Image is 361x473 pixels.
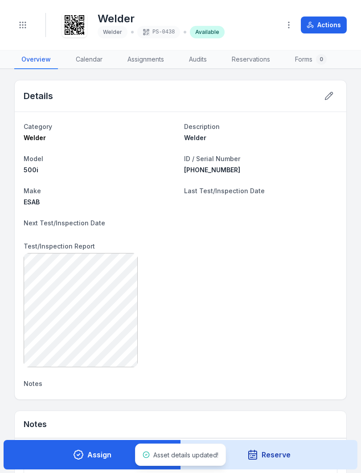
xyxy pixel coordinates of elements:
[24,187,41,195] span: Make
[184,134,206,141] span: Welder
[137,26,180,38] div: PS-0438
[225,50,277,69] a: Reservations
[24,123,52,130] span: Category
[24,219,105,227] span: Next Test/Inspection Date
[153,451,218,459] span: Asset details updated!
[103,29,122,35] span: Welder
[24,380,42,387] span: Notes
[184,123,220,130] span: Description
[182,50,214,69] a: Audits
[24,242,95,250] span: Test/Inspection Report
[24,155,43,162] span: Model
[14,50,58,69] a: Overview
[184,166,240,174] span: [PHONE_NUMBER]
[190,26,225,38] div: Available
[4,440,181,469] button: Assign
[24,166,38,174] span: 500i
[24,90,53,102] h2: Details
[316,54,327,65] div: 0
[24,418,47,431] h3: Notes
[14,17,31,33] button: Toggle navigation
[98,12,225,26] h1: Welder
[24,198,40,206] span: ESAB
[69,50,110,69] a: Calendar
[180,440,358,469] button: Reserve
[288,50,334,69] a: Forms0
[120,50,171,69] a: Assignments
[24,134,46,141] span: Welder
[184,155,240,162] span: ID / Serial Number
[301,17,347,33] button: Actions
[184,187,265,195] span: Last Test/Inspection Date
